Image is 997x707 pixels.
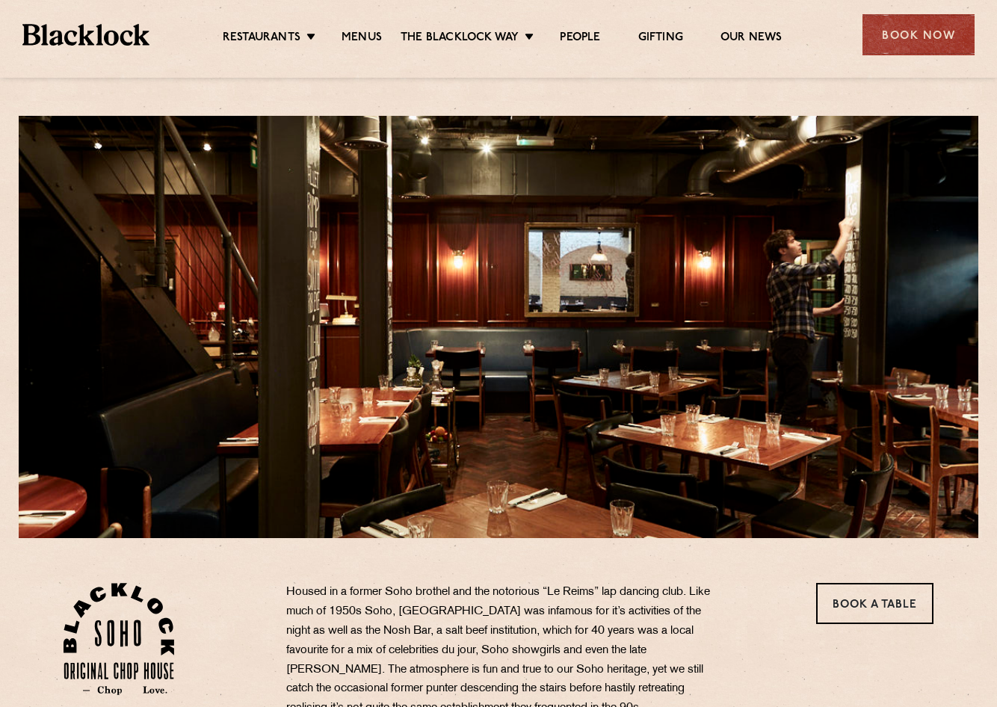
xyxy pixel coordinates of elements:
[638,31,683,47] a: Gifting
[816,583,933,624] a: Book a Table
[862,14,975,55] div: Book Now
[64,583,175,695] img: Soho-stamp-default.svg
[560,31,600,47] a: People
[22,24,149,46] img: BL_Textured_Logo-footer-cropped.svg
[342,31,382,47] a: Menus
[720,31,783,47] a: Our News
[401,31,519,47] a: The Blacklock Way
[223,31,300,47] a: Restaurants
